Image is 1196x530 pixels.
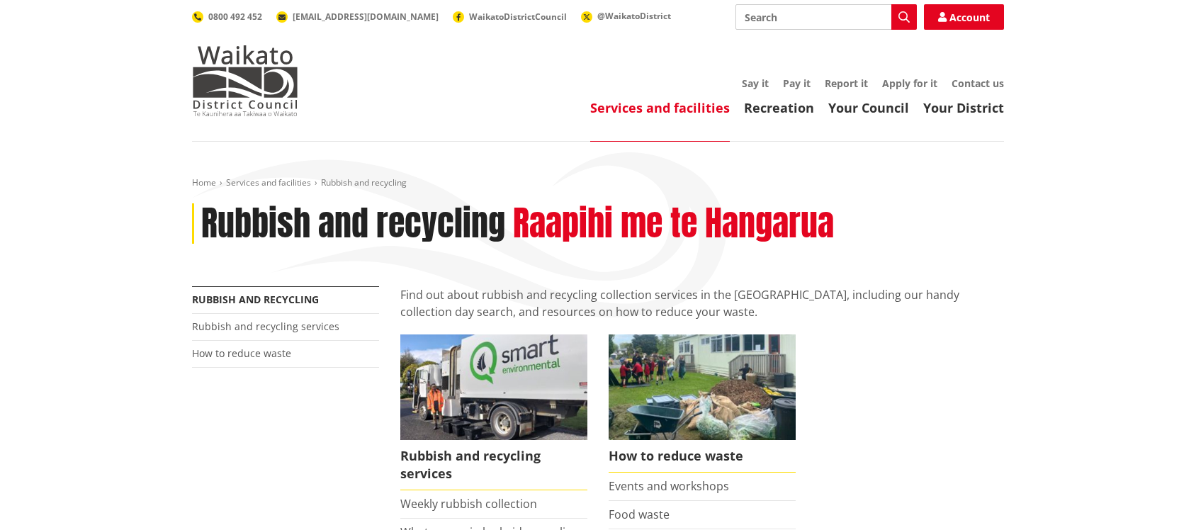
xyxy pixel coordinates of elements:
a: Services and facilities [590,99,730,116]
a: Services and facilities [226,176,311,188]
a: Apply for it [882,77,937,90]
img: Rubbish and recycling services [400,334,587,439]
a: [EMAIL_ADDRESS][DOMAIN_NAME] [276,11,439,23]
a: 0800 492 452 [192,11,262,23]
img: Reducing waste [609,334,796,439]
span: How to reduce waste [609,440,796,473]
a: Weekly rubbish collection [400,496,537,512]
a: Report it [825,77,868,90]
a: Home [192,176,216,188]
a: Pay it [783,77,811,90]
a: How to reduce waste [192,346,291,360]
span: WaikatoDistrictCouncil [469,11,567,23]
h1: Rubbish and recycling [201,203,505,244]
a: Say it [742,77,769,90]
nav: breadcrumb [192,177,1004,189]
a: Rubbish and recycling services [192,320,339,333]
h2: Raapihi me te Hangarua [513,203,834,244]
a: How to reduce waste [609,334,796,473]
img: Waikato District Council - Te Kaunihera aa Takiwaa o Waikato [192,45,298,116]
a: Your Council [828,99,909,116]
a: Rubbish and recycling services [400,334,587,490]
a: Rubbish and recycling [192,293,319,306]
a: WaikatoDistrictCouncil [453,11,567,23]
p: Find out about rubbish and recycling collection services in the [GEOGRAPHIC_DATA], including our ... [400,286,1004,320]
span: 0800 492 452 [208,11,262,23]
a: Contact us [952,77,1004,90]
a: Recreation [744,99,814,116]
a: Account [924,4,1004,30]
span: Rubbish and recycling [321,176,407,188]
a: Food waste [609,507,670,522]
a: Your District [923,99,1004,116]
input: Search input [735,4,917,30]
span: Rubbish and recycling services [400,440,587,490]
a: @WaikatoDistrict [581,10,671,22]
a: Events and workshops [609,478,729,494]
span: [EMAIL_ADDRESS][DOMAIN_NAME] [293,11,439,23]
span: @WaikatoDistrict [597,10,671,22]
